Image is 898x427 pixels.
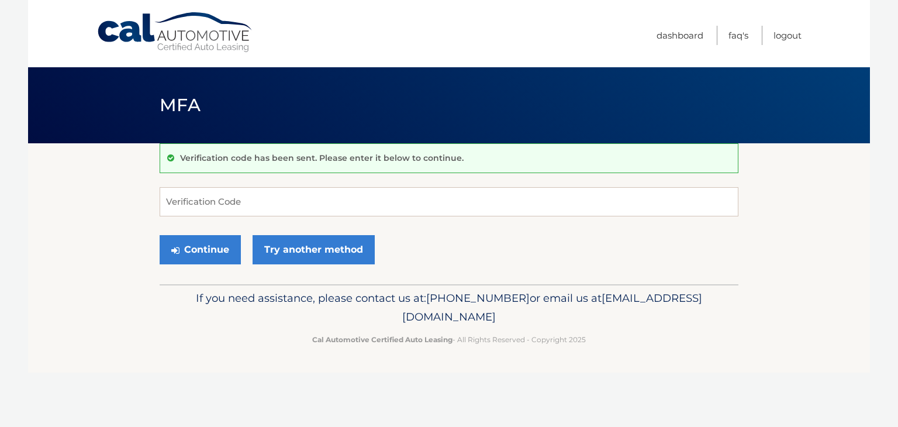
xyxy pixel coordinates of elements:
p: - All Rights Reserved - Copyright 2025 [167,333,731,346]
a: FAQ's [728,26,748,45]
input: Verification Code [160,187,738,216]
a: Cal Automotive [96,12,254,53]
a: Dashboard [657,26,703,45]
a: Try another method [253,235,375,264]
p: If you need assistance, please contact us at: or email us at [167,289,731,326]
strong: Cal Automotive Certified Auto Leasing [312,335,453,344]
p: Verification code has been sent. Please enter it below to continue. [180,153,464,163]
button: Continue [160,235,241,264]
a: Logout [773,26,802,45]
span: MFA [160,94,201,116]
span: [EMAIL_ADDRESS][DOMAIN_NAME] [402,291,702,323]
span: [PHONE_NUMBER] [426,291,530,305]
